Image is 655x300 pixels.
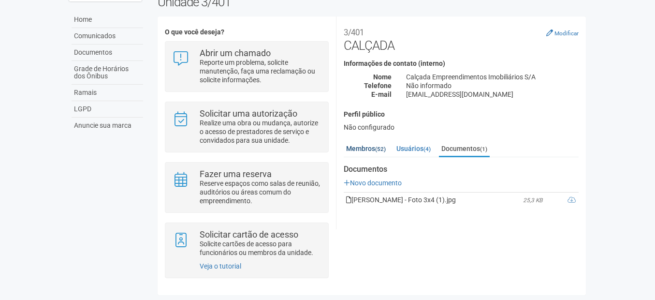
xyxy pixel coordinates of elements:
strong: Solicitar cartão de acesso [200,229,298,240]
div: Não configurado [344,123,579,132]
small: (1) [480,146,487,152]
a: Fazer uma reserva Reserve espaços como salas de reunião, auditórios ou áreas comum do empreendime... [173,170,321,205]
a: Anuncie sua marca [72,118,143,134]
p: Solicite cartões de acesso para funcionários ou membros da unidade. [200,240,321,257]
div: [EMAIL_ADDRESS][DOMAIN_NAME] [399,90,586,99]
em: 25,3 KB [523,197,542,204]
p: Realize uma obra ou mudança, autorize o acesso de prestadores de serviço e convidados para sua un... [200,119,321,145]
div: Não informado [399,81,586,90]
a: Documentos [72,45,143,61]
strong: Documentos [344,165,579,174]
a: Membros(52) [344,141,388,156]
a: Home [72,12,143,28]
h2: CALÇADA [344,24,579,53]
a: Modificar [546,29,579,37]
strong: Solicitar uma autorização [200,108,297,119]
strong: Fazer uma reserva [200,169,272,179]
small: (4) [423,146,431,152]
h4: O que você deseja? [165,29,329,36]
a: Novo documento [344,179,402,187]
strong: Nome [373,73,392,81]
h4: Perfil público [344,111,579,118]
a: Solicitar cartão de acesso Solicite cartões de acesso para funcionários ou membros da unidade. [173,230,321,257]
a: Usuários(4) [394,141,433,156]
a: Abrir um chamado Reporte um problema, solicite manutenção, faça uma reclamação ou solicite inform... [173,49,321,84]
small: (52) [375,146,386,152]
strong: Abrir um chamado [200,48,271,58]
h4: Informações de contato (interno) [344,60,579,67]
strong: E-mail [371,90,392,98]
a: Documentos(1) [439,141,490,157]
a: LGPD [72,101,143,118]
a: Solicitar uma autorização Realize uma obra ou mudança, autorize o acesso de prestadores de serviç... [173,109,321,145]
a: Comunicados [72,28,143,45]
small: Modificar [554,30,579,37]
a: Ramais [72,85,143,101]
td: [PERSON_NAME] - Foto 3x4 (1).jpg [344,193,521,208]
a: Grade de Horários dos Ônibus [72,61,143,85]
small: 3/401 [344,28,364,37]
p: Reporte um problema, solicite manutenção, faça uma reclamação ou solicite informações. [200,58,321,84]
p: Reserve espaços como salas de reunião, auditórios ou áreas comum do empreendimento. [200,179,321,205]
div: Calçada Empreendimentos Imobiliários S/A [399,73,586,81]
strong: Telefone [364,82,392,90]
a: Veja o tutorial [200,262,241,270]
